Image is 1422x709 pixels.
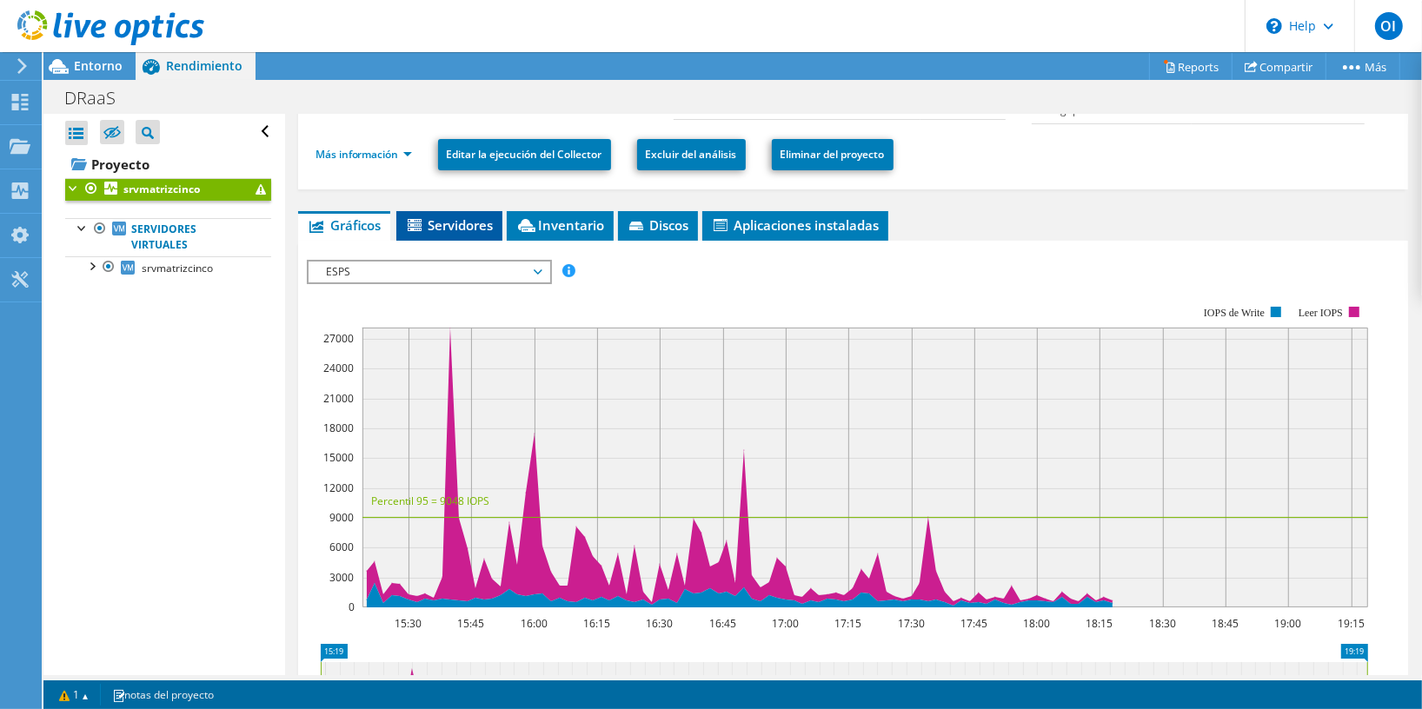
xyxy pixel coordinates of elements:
[772,139,894,170] a: Eliminar del proyecto
[65,150,271,178] a: Proyecto
[329,540,354,554] text: 6000
[1023,616,1050,631] text: 18:00
[457,616,484,631] text: 15:45
[1212,616,1239,631] text: 18:45
[583,616,610,631] text: 16:15
[515,216,605,234] span: Inventario
[646,616,673,631] text: 16:30
[1232,53,1326,80] a: Compartir
[898,616,925,631] text: 17:30
[438,139,611,170] a: Editar la ejecución del Collector
[1149,616,1176,631] text: 18:30
[100,684,226,706] a: notas del proyecto
[317,262,541,282] span: ESPS
[405,216,494,234] span: Servidores
[329,570,354,585] text: 3000
[834,616,861,631] text: 17:15
[123,182,200,196] b: srvmatrizcinco
[316,147,412,162] a: Más información
[166,57,243,74] span: Rendimiento
[65,256,271,279] a: srvmatrizcinco
[323,421,354,435] text: 18000
[1149,53,1233,80] a: Reports
[1204,307,1265,319] text: IOPS de Write
[142,261,213,275] span: srvmatrizcinco
[323,391,354,406] text: 21000
[960,616,987,631] text: 17:45
[1266,18,1282,34] svg: \n
[709,616,736,631] text: 16:45
[65,178,271,201] a: srvmatrizcinco
[323,331,354,346] text: 27000
[74,57,123,74] span: Entorno
[627,216,689,234] span: Discos
[323,480,354,495] text: 12000
[47,684,101,706] a: 1
[371,494,489,508] text: Percentil 95 = 9048 IOPS
[307,216,382,234] span: Gráficos
[637,139,746,170] a: Excluir del análisis
[323,450,354,465] text: 15000
[1375,12,1403,40] span: OI
[65,218,271,256] a: Servidores virtuales
[711,216,880,234] span: Aplicaciones instaladas
[1326,53,1400,80] a: Más
[329,510,354,525] text: 9000
[56,89,143,108] h1: DRaaS
[1274,616,1301,631] text: 19:00
[349,600,355,614] text: 0
[1299,307,1343,319] text: Leer IOPS
[1086,616,1113,631] text: 18:15
[1338,616,1365,631] text: 19:15
[521,616,548,631] text: 16:00
[772,616,799,631] text: 17:00
[323,361,354,375] text: 24000
[395,616,422,631] text: 15:30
